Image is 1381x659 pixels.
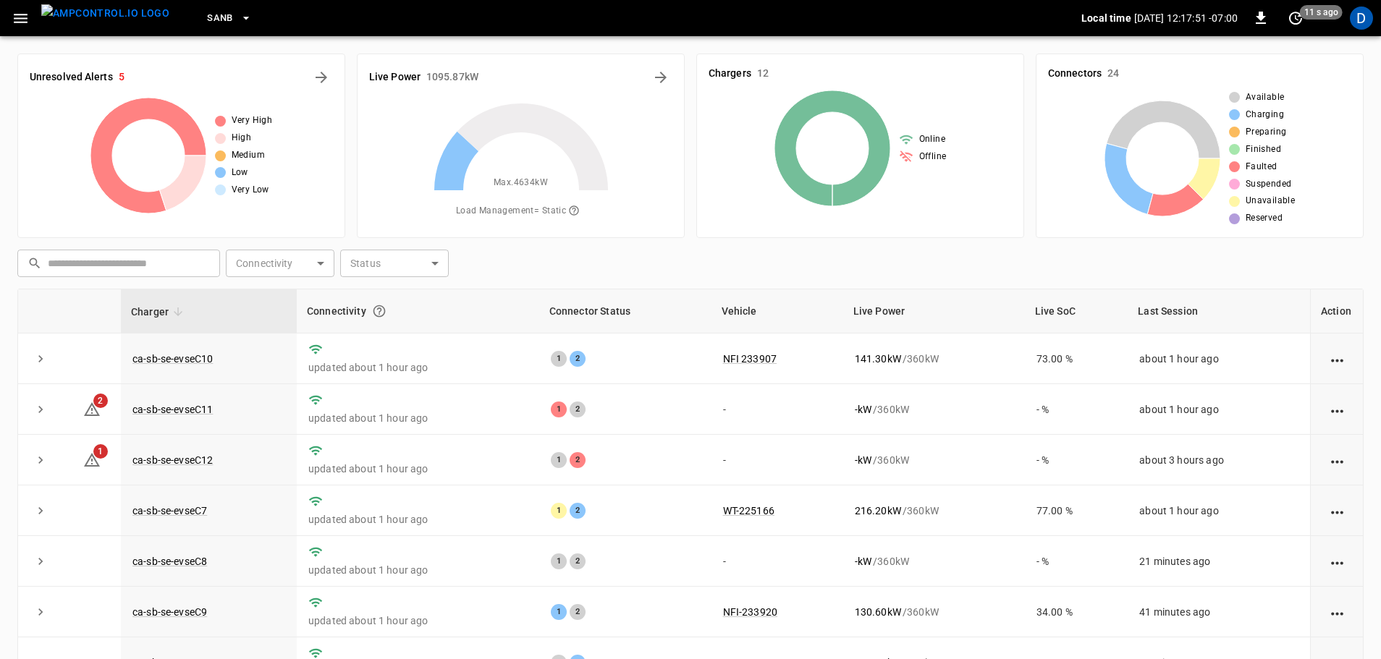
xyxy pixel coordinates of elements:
h6: Connectors [1048,66,1102,82]
div: action cell options [1328,352,1346,366]
a: 1 [83,454,101,465]
td: 73.00 % [1025,333,1128,384]
td: - % [1025,536,1128,587]
div: / 360 kW [855,503,1013,518]
a: 2 [83,402,101,414]
td: 21 minutes ago [1128,536,1310,587]
p: [DATE] 12:17:51 -07:00 [1134,11,1238,25]
div: 2 [570,452,586,468]
span: Max. 4634 kW [494,176,548,190]
h6: Unresolved Alerts [30,69,113,85]
div: 2 [570,351,586,367]
span: High [232,131,252,145]
span: Offline [919,150,947,164]
td: 34.00 % [1025,587,1128,637]
p: Local time [1081,11,1131,25]
a: ca-sb-se-evseC10 [132,353,213,365]
div: / 360 kW [855,453,1013,467]
div: 1 [551,452,567,468]
button: All Alerts [310,66,333,89]
th: Action [1310,289,1363,333]
td: 77.00 % [1025,485,1128,536]
p: updated about 1 hour ago [308,462,528,476]
h6: 12 [757,66,769,82]
span: 11 s ago [1300,5,1343,20]
img: ampcontrol.io logo [41,4,169,22]
p: updated about 1 hour ago [308,512,528,527]
span: 2 [93,394,108,408]
button: Connection between the charger and our software. [366,298,392,324]
a: NFI 233907 [723,353,777,365]
span: Charger [131,303,187,320]
td: 41 minutes ago [1128,587,1310,637]
div: / 360 kW [855,605,1013,619]
h6: 5 [119,69,124,85]
div: 2 [570,503,586,519]
span: Reserved [1246,211,1283,226]
h6: 1095.87 kW [426,69,478,85]
div: 1 [551,604,567,620]
span: Medium [232,148,265,163]
div: 1 [551,401,567,417]
p: updated about 1 hour ago [308,613,528,628]
div: 1 [551,553,567,569]
button: set refresh interval [1284,7,1307,30]
div: 2 [570,604,586,620]
div: / 360 kW [855,402,1013,417]
p: 216.20 kW [855,503,901,518]
div: Connectivity [307,298,529,324]
th: Live Power [843,289,1025,333]
p: - kW [855,453,871,467]
a: ca-sb-se-evseC11 [132,404,213,415]
span: Low [232,166,248,180]
span: 1 [93,444,108,459]
div: 1 [551,351,567,367]
p: - kW [855,554,871,569]
button: The system is using AmpEdge-configured limits for static load managment. Depending on your config... [562,199,586,224]
h6: Live Power [369,69,421,85]
td: about 1 hour ago [1128,384,1310,435]
span: Available [1246,90,1285,105]
span: Unavailable [1246,194,1295,208]
button: Energy Overview [649,66,672,89]
div: 2 [570,553,586,569]
span: Faulted [1246,160,1277,174]
a: ca-sb-se-evseC9 [132,606,207,618]
span: Load Management = Static [456,199,586,224]
td: about 1 hour ago [1128,333,1310,384]
span: Online [919,132,945,147]
h6: 24 [1107,66,1119,82]
a: ca-sb-se-evseC7 [132,505,207,516]
a: WT-225166 [723,505,774,516]
a: ca-sb-se-evseC12 [132,454,213,466]
span: SanB [207,10,233,27]
td: - % [1025,384,1128,435]
td: - [711,536,843,587]
th: Vehicle [711,289,843,333]
a: ca-sb-se-evseC8 [132,556,207,567]
p: 130.60 kW [855,605,901,619]
p: updated about 1 hour ago [308,563,528,577]
button: expand row [30,550,51,572]
p: - kW [855,402,871,417]
td: about 3 hours ago [1128,435,1310,485]
button: expand row [30,500,51,522]
div: / 360 kW [855,352,1013,366]
p: 141.30 kW [855,352,901,366]
div: 1 [551,503,567,519]
td: - [711,384,843,435]
th: Last Session [1128,289,1310,333]
button: expand row [30,601,51,623]
span: Preparing [1246,125,1287,140]
p: updated about 1 hour ago [308,411,528,425]
th: Live SoC [1025,289,1128,333]
div: action cell options [1328,402,1346,417]
h6: Chargers [709,66,751,82]
span: Suspended [1246,177,1292,192]
div: action cell options [1328,503,1346,518]
div: 2 [570,401,586,417]
td: - % [1025,435,1128,485]
span: Very High [232,114,273,128]
th: Connector Status [539,289,711,333]
p: updated about 1 hour ago [308,360,528,375]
